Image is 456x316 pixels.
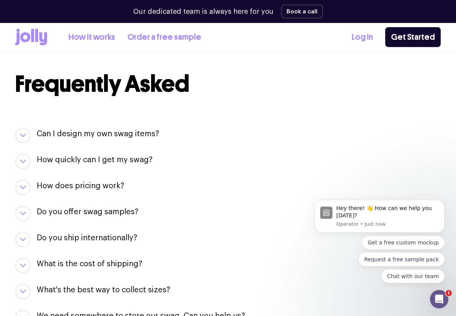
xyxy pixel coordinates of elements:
button: Can I design my own swag items? [37,129,159,139]
button: Do you offer swag samples? [37,207,138,217]
button: What is the cost of shipping? [37,259,142,269]
button: What's the best way to collect sizes? [37,285,170,295]
a: Get Started [385,27,441,47]
p: Our dedicated team is always here for you [133,7,274,17]
button: How quickly can I get my swag? [37,155,153,165]
a: Log In [352,31,373,44]
iframe: Intercom notifications message [303,193,456,288]
a: How it works [68,31,115,44]
iframe: Intercom live chat [430,290,448,308]
button: Do you ship internationally? [37,233,137,243]
button: How does pricing work? [37,181,124,191]
a: Order a free sample [127,31,201,44]
span: 1 [446,290,452,296]
h2: Frequently Asked [15,71,441,97]
button: Book a call [281,5,323,18]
